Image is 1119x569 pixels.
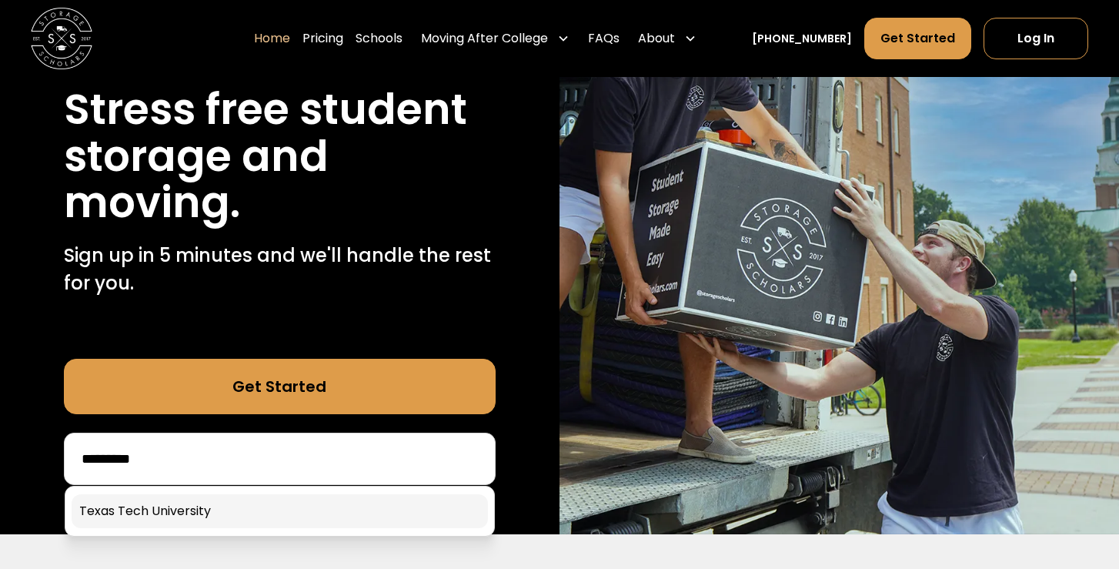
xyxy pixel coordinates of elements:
[415,17,576,60] div: Moving After College
[64,359,496,414] a: Get Started
[31,8,92,69] img: Storage Scholars main logo
[254,17,290,60] a: Home
[752,31,852,47] a: [PHONE_NUMBER]
[588,17,620,60] a: FAQs
[864,18,971,59] a: Get Started
[64,86,496,226] h1: Stress free student storage and moving.
[64,242,496,297] p: Sign up in 5 minutes and we'll handle the rest for you.
[302,17,343,60] a: Pricing
[984,18,1088,59] a: Log In
[638,29,675,48] div: About
[356,17,403,60] a: Schools
[31,8,92,69] a: home
[421,29,548,48] div: Moving After College
[632,17,703,60] div: About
